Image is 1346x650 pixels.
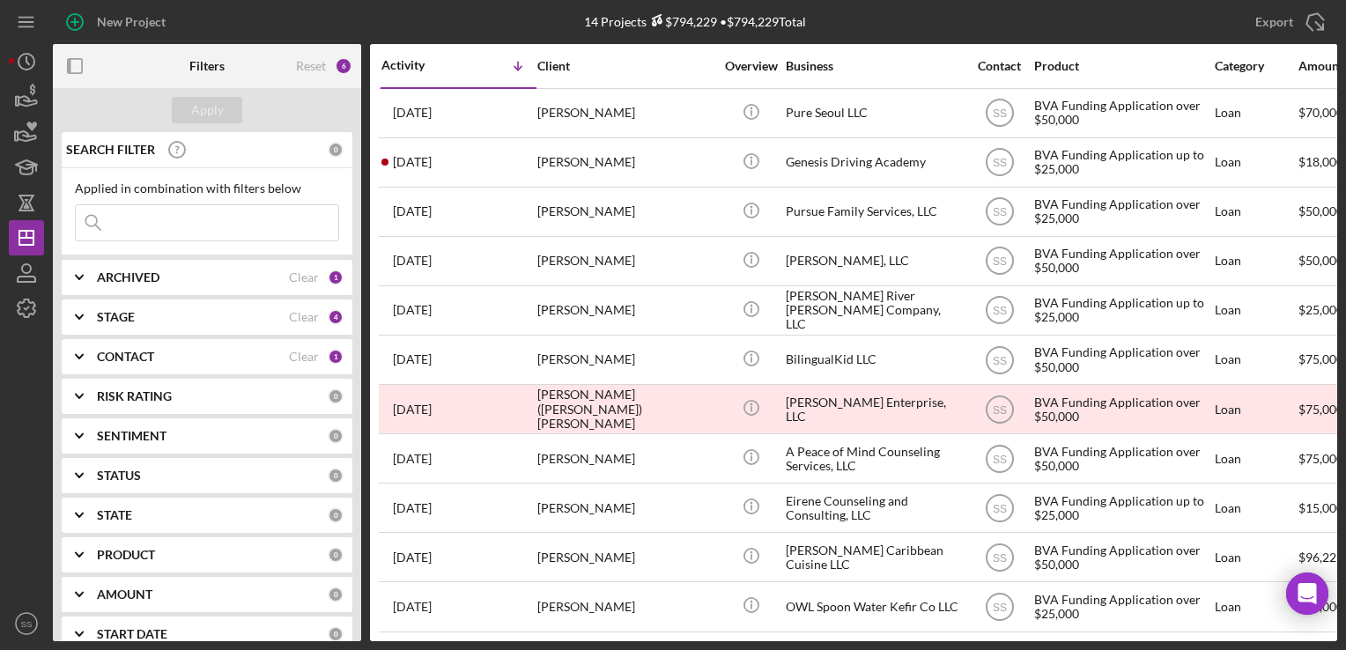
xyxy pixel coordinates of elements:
div: BVA Funding Application up to $25,000 [1034,287,1210,334]
b: CONTACT [97,350,154,364]
div: Overview [718,59,784,73]
div: Loan [1215,534,1297,580]
div: Loan [1215,484,1297,531]
div: 6 [335,57,352,75]
button: New Project [53,4,183,40]
b: STATE [97,508,132,522]
div: 0 [328,626,344,642]
div: [PERSON_NAME] [537,435,714,482]
div: [PERSON_NAME] [537,238,714,284]
b: Filters [189,59,225,73]
div: 0 [328,587,344,602]
div: BVA Funding Application over $50,000 [1034,238,1210,284]
span: $25,000 [1298,302,1343,317]
div: [PERSON_NAME] [537,336,714,383]
text: SS [992,157,1006,169]
div: 0 [328,142,344,158]
div: Apply [191,97,224,123]
div: A Peace of Mind Counseling Services, LLC [786,435,962,482]
text: SS [21,619,33,629]
span: $18,000 [1298,154,1343,169]
time: 2025-09-09 21:59 [393,106,432,120]
div: [PERSON_NAME] [537,188,714,235]
text: SS [992,354,1006,366]
div: BVA Funding Application up to $25,000 [1034,139,1210,186]
text: SS [992,502,1006,514]
b: SEARCH FILTER [66,143,155,157]
div: [PERSON_NAME] [537,139,714,186]
div: BVA Funding Application over $50,000 [1034,336,1210,383]
div: Business [786,59,962,73]
span: $50,000 [1298,203,1343,218]
time: 2025-09-05 14:15 [393,204,432,218]
div: 14 Projects • $794,229 Total [584,14,806,29]
time: 2025-09-03 15:31 [393,254,432,268]
text: SS [992,453,1006,465]
b: AMOUNT [97,587,152,602]
div: BVA Funding Application over $50,000 [1034,435,1210,482]
span: $96,229 [1298,550,1343,565]
div: Pure Seoul LLC [786,90,962,137]
div: Activity [381,58,459,72]
span: $70,000 [1298,105,1343,120]
div: Reset [296,59,326,73]
b: START DATE [97,627,167,641]
time: 2025-08-14 17:50 [393,452,432,466]
div: Genesis Driving Academy [786,139,962,186]
time: 2025-08-04 19:12 [393,600,432,614]
div: Eirene Counseling and Consulting, LLC [786,484,962,531]
div: 0 [328,428,344,444]
div: 0 [328,388,344,404]
div: OWL Spoon Water Kefir Co LLC [786,583,962,630]
time: 2025-08-27 15:59 [393,303,432,317]
div: [PERSON_NAME] [537,484,714,531]
button: Export [1238,4,1337,40]
div: Pursue Family Services, LLC [786,188,962,235]
div: 0 [328,547,344,563]
span: $15,000 [1298,500,1343,515]
b: STATUS [97,469,141,483]
span: $75,000 [1298,451,1343,466]
button: SS [9,606,44,641]
div: BVA Funding Application over $50,000 [1034,534,1210,580]
div: 0 [328,507,344,523]
text: SS [992,551,1006,564]
text: SS [992,255,1006,268]
div: BVA Funding Application over $50,000 [1034,90,1210,137]
div: Contact [966,59,1032,73]
div: Export [1255,4,1293,40]
div: Clear [289,310,319,324]
div: Open Intercom Messenger [1286,572,1328,615]
div: Client [537,59,714,73]
div: Loan [1215,583,1297,630]
div: [PERSON_NAME], LLC [786,238,962,284]
text: SS [992,107,1006,120]
time: 2025-08-20 23:39 [393,403,432,417]
div: 4 [328,309,344,325]
div: Loan [1215,386,1297,432]
div: [PERSON_NAME] ([PERSON_NAME]) [PERSON_NAME] [537,386,714,432]
div: Loan [1215,336,1297,383]
div: [PERSON_NAME] [537,287,714,334]
div: BVA Funding Application over $25,000 [1034,188,1210,235]
b: RISK RATING [97,389,172,403]
b: SENTIMENT [97,429,166,443]
b: ARCHIVED [97,270,159,284]
div: BVA Funding Application over $25,000 [1034,583,1210,630]
div: BVA Funding Application up to $25,000 [1034,484,1210,531]
div: 1 [328,270,344,285]
text: SS [992,305,1006,317]
time: 2025-08-12 17:38 [393,501,432,515]
div: Product [1034,59,1210,73]
text: SS [992,403,1006,416]
div: BilingualKid LLC [786,336,962,383]
span: $75,000 [1298,351,1343,366]
text: SS [992,602,1006,614]
b: PRODUCT [97,548,155,562]
div: Applied in combination with filters below [75,181,339,196]
button: Apply [172,97,242,123]
div: [PERSON_NAME] Enterprise, LLC [786,386,962,432]
div: Category [1215,59,1297,73]
div: [PERSON_NAME] River [PERSON_NAME] Company, LLC [786,287,962,334]
time: 2025-08-27 12:15 [393,352,432,366]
